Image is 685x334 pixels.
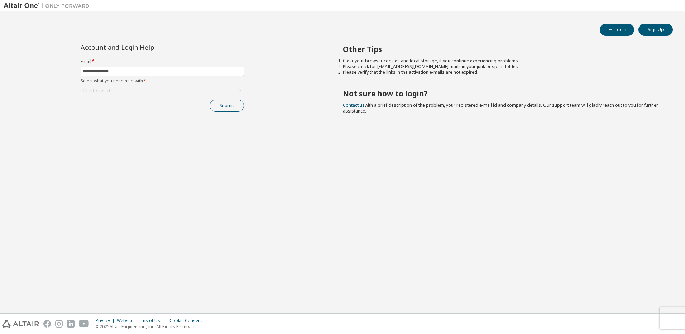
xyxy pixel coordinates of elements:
[343,70,660,75] li: Please verify that the links in the activation e-mails are not expired.
[343,89,660,98] h2: Not sure how to login?
[210,100,244,112] button: Submit
[81,44,211,50] div: Account and Login Help
[82,88,110,94] div: Click to select
[343,64,660,70] li: Please check for [EMAIL_ADDRESS][DOMAIN_NAME] mails in your junk or spam folder.
[343,44,660,54] h2: Other Tips
[79,320,89,328] img: youtube.svg
[343,102,658,114] span: with a brief description of the problem, your registered e-mail id and company details. Our suppo...
[67,320,75,328] img: linkedin.svg
[343,58,660,64] li: Clear your browser cookies and local storage, if you continue experiencing problems.
[81,78,244,84] label: Select what you need help with
[96,318,117,324] div: Privacy
[43,320,51,328] img: facebook.svg
[169,318,206,324] div: Cookie Consent
[96,324,206,330] p: © 2025 Altair Engineering, Inc. All Rights Reserved.
[81,59,244,65] label: Email
[343,102,365,108] a: Contact us
[81,86,244,95] div: Click to select
[2,320,39,328] img: altair_logo.svg
[638,24,673,36] button: Sign Up
[55,320,63,328] img: instagram.svg
[117,318,169,324] div: Website Terms of Use
[4,2,93,9] img: Altair One
[600,24,634,36] button: Login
